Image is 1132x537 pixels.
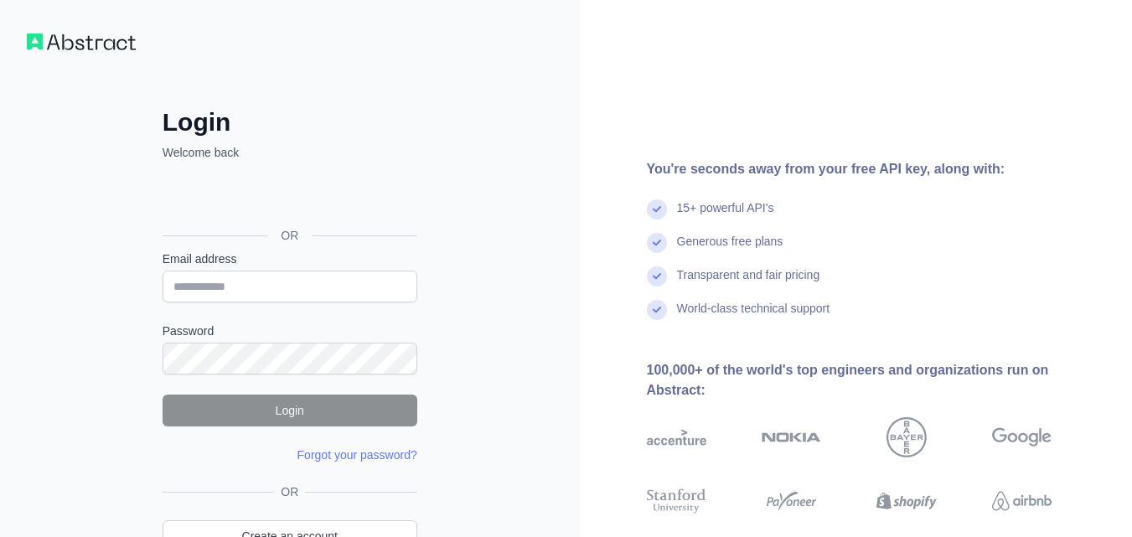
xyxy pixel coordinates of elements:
[267,227,312,244] span: OR
[677,266,820,300] div: Transparent and fair pricing
[297,448,417,462] a: Forgot your password?
[154,179,422,216] iframe: Botón Iniciar sesión con Google
[677,233,783,266] div: Generous free plans
[876,486,936,516] img: shopify
[163,323,417,339] label: Password
[27,34,136,50] img: Workflow
[677,300,830,333] div: World-class technical support
[163,107,417,137] h2: Login
[992,417,1052,457] img: google
[647,199,667,219] img: check mark
[992,486,1052,516] img: airbnb
[274,483,305,500] span: OR
[647,486,706,516] img: stanford university
[647,266,667,287] img: check mark
[647,417,706,457] img: accenture
[163,250,417,267] label: Email address
[886,417,927,457] img: bayer
[163,395,417,426] button: Login
[762,417,821,457] img: nokia
[647,159,1106,179] div: You're seconds away from your free API key, along with:
[163,144,417,161] p: Welcome back
[647,360,1106,400] div: 100,000+ of the world's top engineers and organizations run on Abstract:
[762,486,821,516] img: payoneer
[677,199,774,233] div: 15+ powerful API's
[647,300,667,320] img: check mark
[647,233,667,253] img: check mark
